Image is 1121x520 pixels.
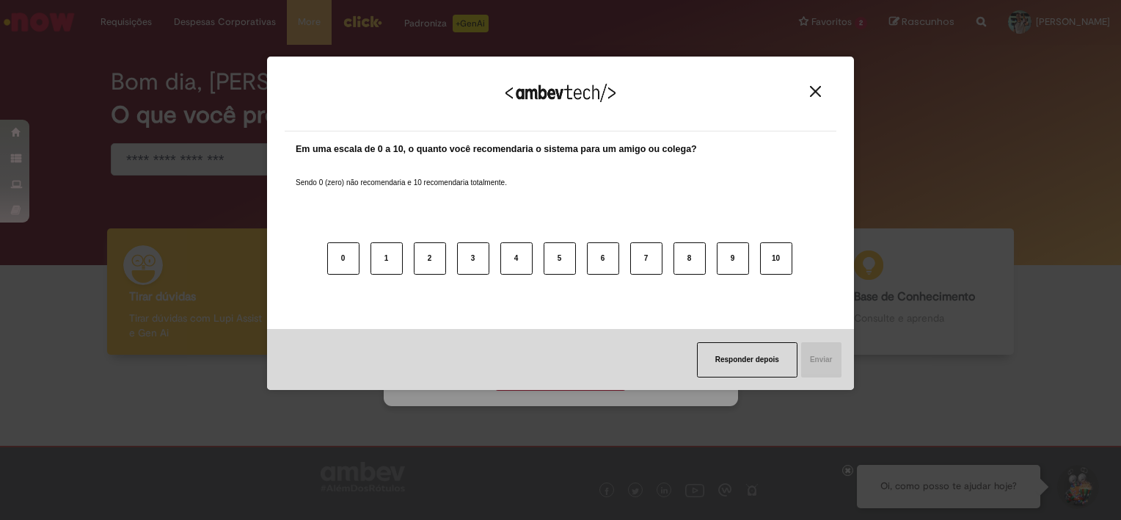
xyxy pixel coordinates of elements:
button: 9 [717,242,749,275]
img: Close [810,86,821,97]
button: 8 [673,242,706,275]
label: Sendo 0 (zero) não recomendaria e 10 recomendaria totalmente. [296,160,507,188]
button: 6 [587,242,619,275]
button: 3 [457,242,489,275]
img: Logo Ambevtech [505,84,616,102]
button: 7 [630,242,662,275]
button: Responder depois [697,342,797,378]
button: 0 [327,242,359,275]
button: 10 [760,242,792,275]
button: Close [806,85,825,98]
button: 1 [370,242,403,275]
button: 4 [500,242,533,275]
label: Em uma escala de 0 a 10, o quanto você recomendaria o sistema para um amigo ou colega? [296,142,697,156]
button: 5 [544,242,576,275]
button: 2 [414,242,446,275]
